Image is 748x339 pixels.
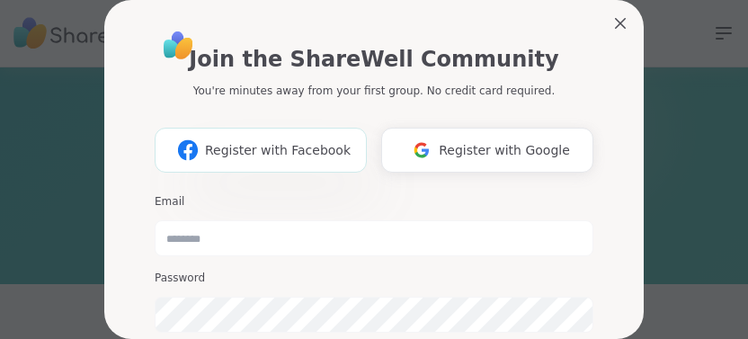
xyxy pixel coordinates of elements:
button: Register with Facebook [155,128,367,173]
img: ShareWell Logo [158,25,199,66]
h1: Join the ShareWell Community [189,43,558,76]
button: Register with Google [381,128,593,173]
img: ShareWell Logomark [405,133,439,166]
h3: Password [155,271,593,286]
img: ShareWell Logomark [171,133,205,166]
h3: Email [155,194,593,210]
span: Register with Google [439,141,570,160]
p: You're minutes away from your first group. No credit card required. [193,83,555,99]
span: Register with Facebook [205,141,351,160]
